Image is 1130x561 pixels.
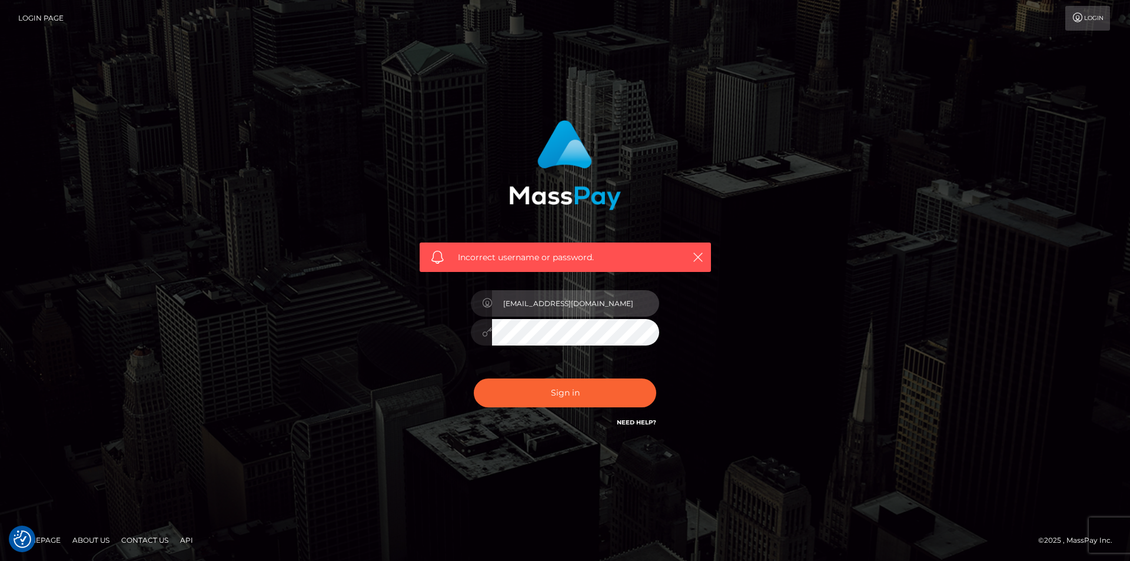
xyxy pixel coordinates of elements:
[14,530,31,548] button: Consent Preferences
[18,6,64,31] a: Login Page
[1065,6,1110,31] a: Login
[474,379,656,407] button: Sign in
[617,419,656,426] a: Need Help?
[1038,534,1121,547] div: © 2025 , MassPay Inc.
[458,251,673,264] span: Incorrect username or password.
[509,120,621,210] img: MassPay Login
[14,530,31,548] img: Revisit consent button
[492,290,659,317] input: Username...
[175,531,198,549] a: API
[13,531,65,549] a: Homepage
[117,531,173,549] a: Contact Us
[68,531,114,549] a: About Us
